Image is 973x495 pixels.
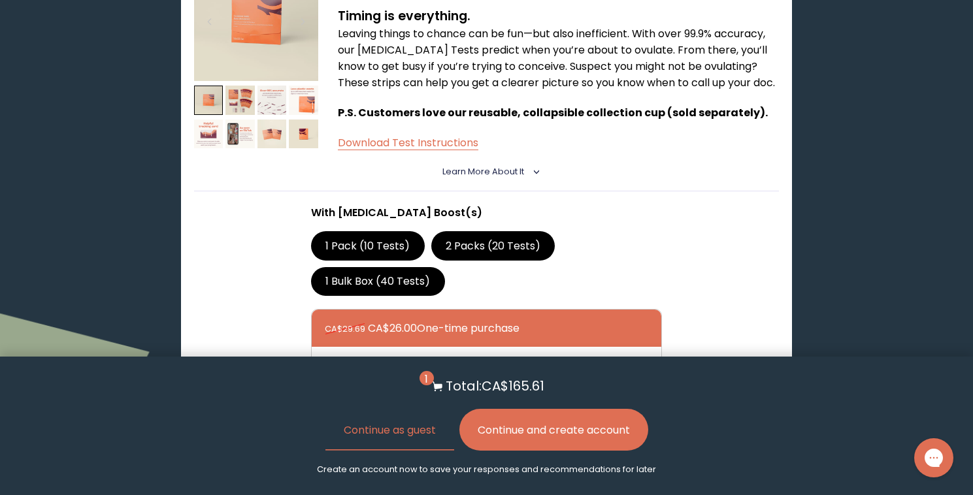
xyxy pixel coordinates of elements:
[317,464,656,475] p: Create an account now to save your responses and recommendations for later
[311,231,425,260] label: 1 Pack (10 Tests)
[325,409,454,451] button: Continue as guest
[194,120,223,149] img: thumbnail image
[311,204,663,221] p: With [MEDICAL_DATA] Boost(s)
[765,105,768,120] span: .
[338,7,470,25] strong: Timing is everything.
[459,409,648,451] button: Continue and create account
[338,25,780,91] p: Leaving things to chance can be fun—but also inefficient. With over 99.9% accuracy, our [MEDICAL_...
[338,135,478,150] a: Download Test Instructions
[289,120,318,149] img: thumbnail image
[257,120,287,149] img: thumbnail image
[431,231,555,260] label: 2 Packs (20 Tests)
[225,86,255,115] img: thumbnail image
[194,86,223,115] img: thumbnail image
[257,86,287,115] img: thumbnail image
[446,376,544,396] p: Total: CA$165.61
[420,371,434,385] span: 1
[311,267,445,296] label: 1 Bulk Box (40 Tests)
[225,120,255,149] img: thumbnail image
[908,434,960,482] iframe: Gorgias live chat messenger
[442,166,524,177] span: Learn More About it
[442,166,531,178] summary: Learn More About it <
[338,105,765,120] span: P.S. Customers love our reusable, collapsible collection cup (sold separately)
[528,168,540,175] i: <
[289,86,318,115] img: thumbnail image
